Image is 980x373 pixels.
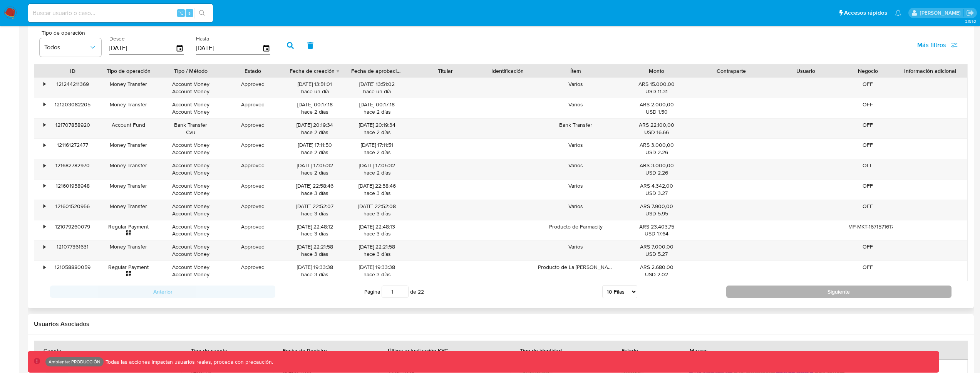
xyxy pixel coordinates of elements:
span: ⌥ [178,9,184,17]
span: s [188,9,191,17]
button: search-icon [194,8,210,18]
a: Salir [966,9,974,17]
p: Ambiente: PRODUCCIÓN [49,360,101,363]
a: Notificaciones [895,10,901,16]
p: Todas las acciones impactan usuarios reales, proceda con precaución. [104,358,273,366]
h2: Usuarios Asociados [34,320,968,328]
span: Accesos rápidos [844,9,887,17]
p: kevin.palacios@mercadolibre.com [920,9,963,17]
span: 3.151.0 [965,18,976,24]
input: Buscar usuario o caso... [28,8,213,18]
